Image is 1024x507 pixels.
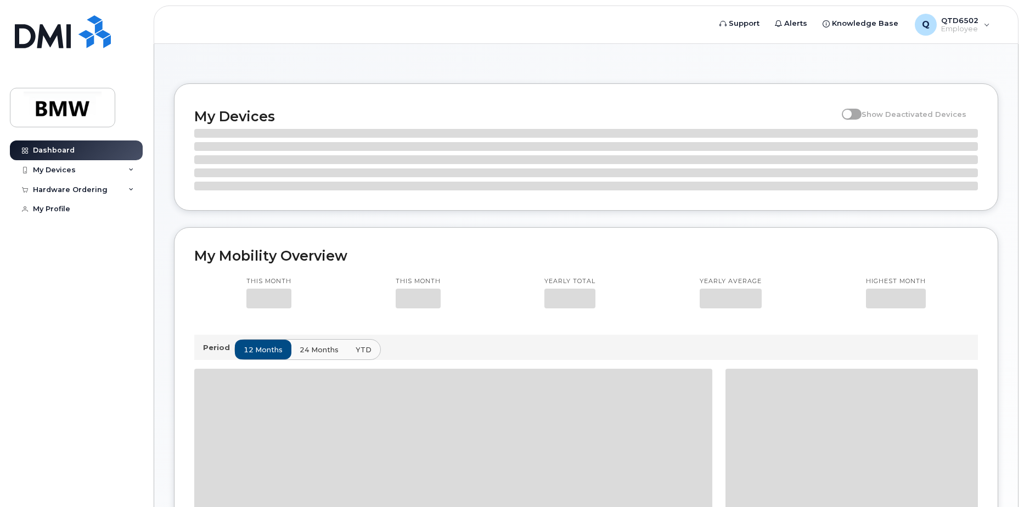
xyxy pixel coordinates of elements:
[396,277,441,286] p: This month
[203,342,234,353] p: Period
[246,277,291,286] p: This month
[862,110,966,119] span: Show Deactivated Devices
[194,247,978,264] h2: My Mobility Overview
[842,104,851,112] input: Show Deactivated Devices
[300,345,339,355] span: 24 months
[356,345,372,355] span: YTD
[544,277,595,286] p: Yearly total
[866,277,926,286] p: Highest month
[194,108,836,125] h2: My Devices
[700,277,762,286] p: Yearly average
